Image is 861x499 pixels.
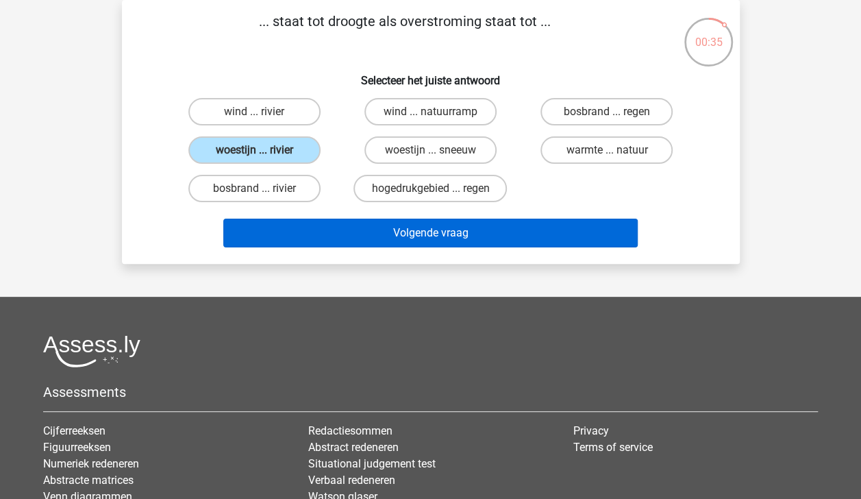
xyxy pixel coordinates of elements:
label: bosbrand ... regen [540,98,673,125]
a: Figuurreeksen [43,441,111,454]
div: 00:35 [683,16,734,51]
a: Abstract redeneren [308,441,399,454]
a: Numeriek redeneren [43,457,139,470]
label: bosbrand ... rivier [188,175,321,202]
label: wind ... rivier [188,98,321,125]
label: woestijn ... sneeuw [364,136,497,164]
a: Verbaal redeneren [308,474,395,487]
img: Assessly logo [43,335,140,367]
label: warmte ... natuur [540,136,673,164]
a: Privacy [573,424,609,437]
label: wind ... natuurramp [364,98,497,125]
p: ... staat tot droogte als overstroming staat tot ... [144,11,666,52]
h5: Assessments [43,384,818,400]
a: Cijferreeksen [43,424,105,437]
a: Abstracte matrices [43,474,134,487]
a: Terms of service [573,441,653,454]
label: hogedrukgebied ... regen [353,175,507,202]
a: Redactiesommen [308,424,392,437]
button: Volgende vraag [223,219,638,247]
a: Situational judgement test [308,457,436,470]
label: woestijn ... rivier [188,136,321,164]
h6: Selecteer het juiste antwoord [144,63,718,87]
